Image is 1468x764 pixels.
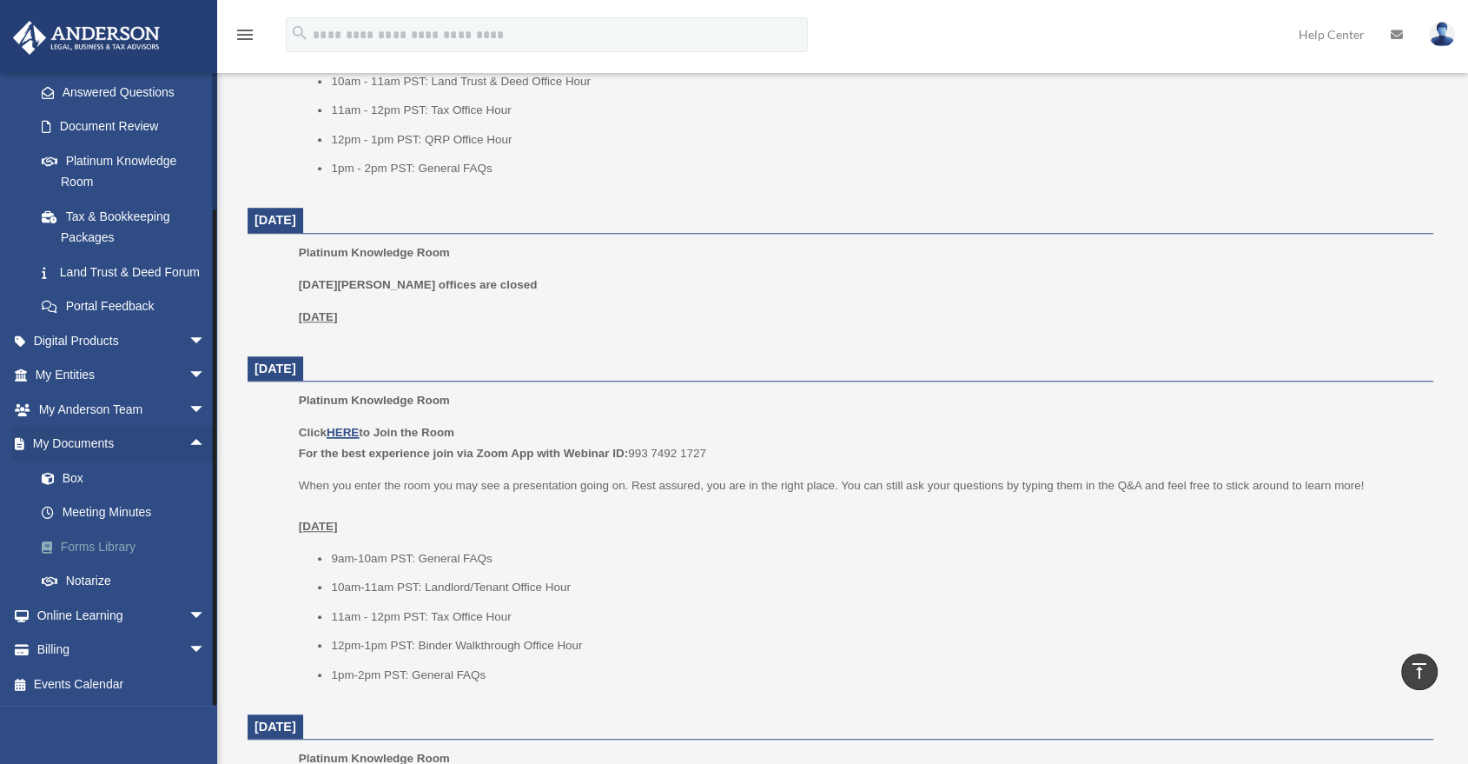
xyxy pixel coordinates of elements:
a: Platinum Knowledge Room [24,143,223,199]
li: 10am-11am PST: Landlord/Tenant Office Hour [331,577,1421,598]
a: HERE [327,426,359,439]
a: Notarize [24,564,232,599]
a: Events Calendar [12,667,232,701]
a: menu [235,30,255,45]
span: Platinum Knowledge Room [299,246,450,259]
span: arrow_drop_down [188,392,223,428]
span: arrow_drop_down [188,598,223,634]
li: 12pm - 1pm PST: QRP Office Hour [331,130,1421,150]
b: Click to Join the Room [299,426,454,439]
a: Billingarrow_drop_down [12,633,232,668]
p: When you enter the room you may see a presentation going on. Rest assured, you are in the right p... [299,475,1421,537]
a: vertical_align_top [1401,654,1438,690]
i: vertical_align_top [1409,661,1430,681]
a: Answered Questions [24,75,232,110]
u: [DATE] [299,310,338,323]
li: 10am - 11am PST: Land Trust & Deed Office Hour [331,71,1421,92]
a: Land Trust & Deed Forum [24,255,232,289]
a: My Anderson Teamarrow_drop_down [12,392,232,427]
p: 993 7492 1727 [299,422,1421,463]
li: 12pm-1pm PST: Binder Walkthrough Office Hour [331,635,1421,656]
span: arrow_drop_down [188,633,223,668]
b: For the best experience join via Zoom App with Webinar ID: [299,447,628,460]
span: arrow_drop_up [188,427,223,462]
img: Anderson Advisors Platinum Portal [8,21,165,55]
a: Portal Feedback [24,289,232,324]
span: arrow_drop_down [188,323,223,359]
a: Meeting Minutes [24,495,232,530]
a: Tax & Bookkeeping Packages [24,199,232,255]
span: arrow_drop_down [188,358,223,394]
a: Digital Productsarrow_drop_down [12,323,232,358]
span: Platinum Knowledge Room [299,394,450,407]
img: User Pic [1429,22,1455,47]
span: [DATE] [255,720,296,734]
u: [DATE] [299,520,338,533]
li: 1pm-2pm PST: General FAQs [331,665,1421,686]
a: Forms Library [24,529,232,564]
b: [DATE][PERSON_NAME] offices are closed [299,278,538,291]
li: 11am - 12pm PST: Tax Office Hour [331,607,1421,628]
a: My Documentsarrow_drop_up [12,427,232,462]
li: 11am - 12pm PST: Tax Office Hour [331,100,1421,121]
span: [DATE] [255,362,296,375]
a: My Entitiesarrow_drop_down [12,358,232,393]
span: [DATE] [255,213,296,227]
i: menu [235,24,255,45]
i: search [290,23,309,43]
a: Box [24,461,232,495]
a: Document Review [24,110,232,144]
a: Online Learningarrow_drop_down [12,598,232,633]
li: 1pm - 2pm PST: General FAQs [331,158,1421,179]
li: 9am-10am PST: General FAQs [331,548,1421,569]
